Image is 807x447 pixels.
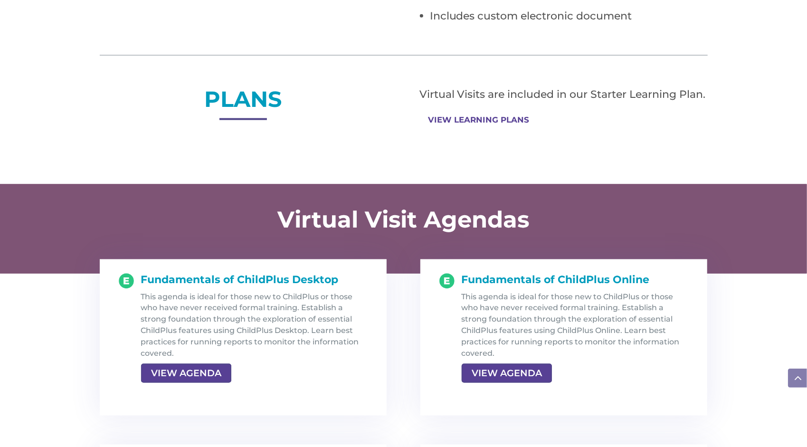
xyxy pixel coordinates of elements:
iframe: Chat Widget [652,344,807,447]
a: VIEW AGENDA [141,364,231,383]
p: This agenda is ideal for those new to ChildPlus or those who have never received formal training.... [462,291,689,359]
a: VIEW AGENDA [462,364,552,383]
p: This agenda is ideal for those new to ChildPlus or those who have never received formal training.... [141,291,368,359]
span: Fundamentals of ChildPlus Desktop [141,273,339,286]
h2: PLANS [100,88,387,115]
span: Fundamentals of ChildPlus Online [462,273,650,286]
li: Includes custom electronic document [430,10,708,22]
span: Virtual Visits are included in our Starter Learning Plan. [419,88,706,101]
a: VIEW LEARNING PLANS [420,111,538,129]
h1: Virtual Visit Agendas [218,208,589,236]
